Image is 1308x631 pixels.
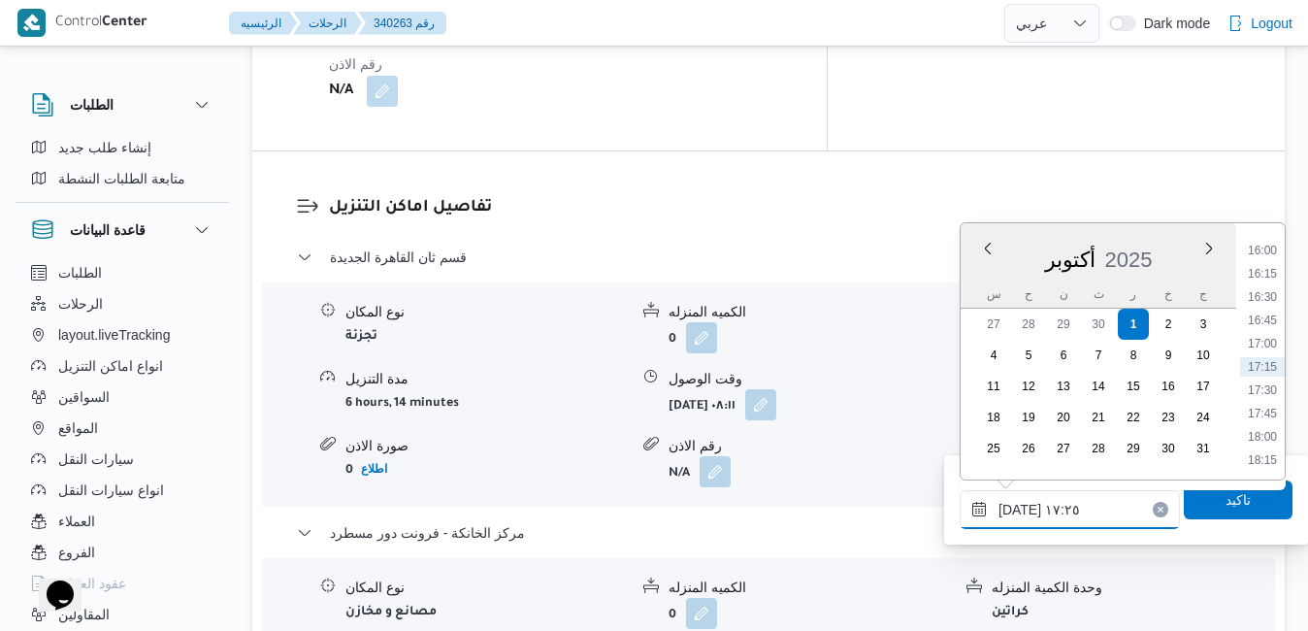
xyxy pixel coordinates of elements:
iframe: chat widget [19,553,82,612]
b: Center [102,16,147,31]
input: Press the down key to enter a popover containing a calendar. Press the escape key to close the po... [960,490,1180,529]
div: day-9 [1153,340,1184,371]
button: قاعدة البيانات [31,218,213,242]
span: عقود العملاء [58,572,126,595]
span: رقم الاذن [329,56,382,72]
div: day-30 [1153,433,1184,464]
div: ح [1013,281,1044,308]
li: 17:00 [1240,334,1285,353]
div: رقم الاذن [669,436,951,456]
span: المقاولين [58,603,110,626]
div: الكميه المنزله [669,302,951,322]
div: صورة الاذن [345,436,628,456]
div: day-17 [1188,371,1219,402]
li: 16:00 [1240,241,1285,260]
img: X8yXhbKr1z7QwAAAABJRU5ErkJggg== [17,9,46,37]
div: وحدة الكمية المنزله [992,578,1274,598]
div: day-1 [1118,309,1149,340]
button: Previous Month [980,241,996,256]
div: day-23 [1153,402,1184,433]
button: المواقع [23,413,221,444]
div: day-28 [1083,433,1114,464]
div: day-25 [978,433,1009,464]
b: 0 [669,609,676,622]
button: الرئيسيه [229,12,297,35]
span: أكتوبر [1045,248,1095,272]
h3: قاعدة البيانات [70,218,146,242]
li: 17:30 [1240,381,1285,400]
div: day-6 [1048,340,1079,371]
button: Next month [1201,241,1217,256]
div: day-2 [1153,309,1184,340]
div: نوع المكان [345,578,628,598]
div: day-10 [1188,340,1219,371]
button: تاكيد [1184,481,1292,519]
button: Logout [1220,4,1300,43]
div: day-28 [1013,309,1044,340]
span: السواقين [58,385,110,409]
button: سيارات النقل [23,444,221,475]
div: day-31 [1188,433,1219,464]
div: day-30 [1083,309,1114,340]
div: day-4 [978,340,1009,371]
button: مركز الخانكة - فرونت دور مسطرد [297,521,1241,545]
div: day-7 [1083,340,1114,371]
li: 17:45 [1240,404,1285,423]
span: المواقع [58,416,98,440]
div: day-15 [1118,371,1149,402]
li: 18:15 [1240,450,1285,470]
div: س [978,281,1009,308]
b: N/A [669,467,690,481]
div: month-٢٠٢٥-١٠ [976,309,1221,464]
div: day-8 [1118,340,1149,371]
button: layout.liveTracking [23,319,221,350]
button: العملاء [23,506,221,537]
b: تجزئة [345,330,377,344]
div: day-5 [1013,340,1044,371]
b: 0 [669,333,676,347]
div: Button. Open the year selector. 2025 is currently selected. [1104,247,1154,273]
button: إنشاء طلب جديد [23,132,221,163]
div: day-29 [1048,309,1079,340]
div: day-14 [1083,371,1114,402]
b: 6 hours, 14 minutes [345,397,459,411]
button: المقاولين [23,599,221,630]
b: [DATE] ٠٨:١١ [669,400,736,414]
span: إنشاء طلب جديد [58,136,151,159]
div: Button. Open the month selector. أكتوبر is currently selected. [1044,247,1096,273]
button: عقود العملاء [23,568,221,599]
span: قسم ثان القاهرة الجديدة [330,246,467,269]
div: day-13 [1048,371,1079,402]
div: day-22 [1118,402,1149,433]
span: الرحلات [58,292,103,315]
span: مركز الخانكة - فرونت دور مسطرد [330,521,525,545]
div: ر [1118,281,1149,308]
h3: تفاصيل اماكن التنزيل [329,195,1241,221]
span: Dark mode [1136,16,1210,31]
b: اطلاع [361,462,387,476]
button: انواع سيارات النقل [23,475,221,506]
div: day-26 [1013,433,1044,464]
div: day-24 [1188,402,1219,433]
button: متابعة الطلبات النشطة [23,163,221,194]
b: N/A [329,80,353,103]
span: الطلبات [58,261,102,284]
span: layout.liveTracking [58,323,170,347]
div: نوع المكان [345,302,628,322]
div: وقت الوصول [669,369,951,389]
div: مدة التنزيل [345,369,628,389]
div: ج [1188,281,1219,308]
div: ن [1048,281,1079,308]
button: قسم ثان القاهرة الجديدة [297,246,1241,269]
li: 17:15 [1240,357,1285,377]
div: day-19 [1013,402,1044,433]
div: day-18 [978,402,1009,433]
div: day-27 [1048,433,1079,464]
button: 340263 رقم [358,12,446,35]
button: الرحلات [23,288,221,319]
li: 16:15 [1240,264,1285,283]
span: تاكيد [1226,488,1251,512]
span: انواع سيارات النقل [58,479,164,502]
button: اطلاع [353,457,395,481]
